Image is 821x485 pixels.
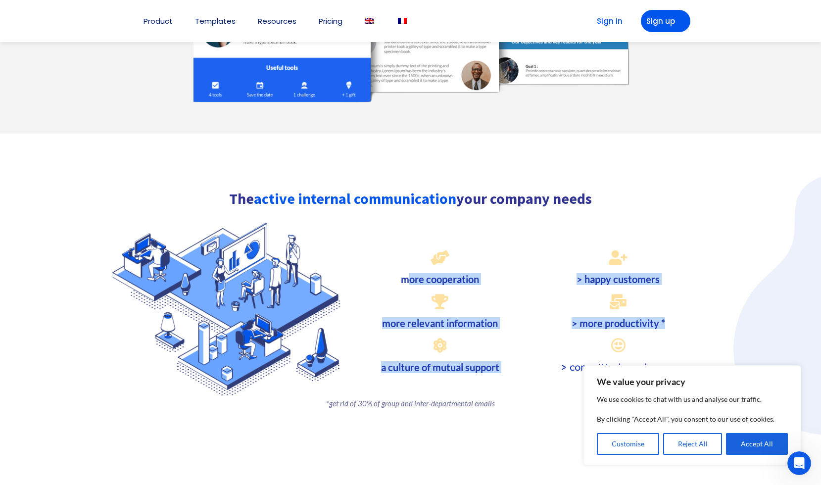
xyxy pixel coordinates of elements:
h3: > happy customers [534,274,702,284]
a: Sign up [641,10,690,32]
button: Customise [597,433,659,455]
a: Sign in [581,10,631,32]
a: Pricing [319,17,342,25]
h3: a culture of mutual support [356,362,525,372]
img: French [398,18,407,24]
h3: more relevant information [356,318,525,328]
p: We value your privacy [597,376,788,388]
a: Product [144,17,173,25]
button: Accept All [726,433,788,455]
a: Templates [195,17,236,25]
h3: more cooperation [356,274,525,284]
img: English [365,18,374,24]
h3: > more productivity * [534,318,702,328]
p: By clicking "Accept All", you consent to our use of cookies. [597,413,788,425]
i: get rid of 30% of group and inter-departmental emails [329,399,495,408]
iframe: Intercom live chat [787,451,811,475]
h3: > committed employees [534,362,702,372]
a: Resources [258,17,296,25]
h2: The your company needs [114,191,708,206]
p: We use cookies to chat with us and analyse our traffic. [597,393,788,405]
button: Reject All [663,433,723,455]
font: active internal communication [254,189,456,208]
